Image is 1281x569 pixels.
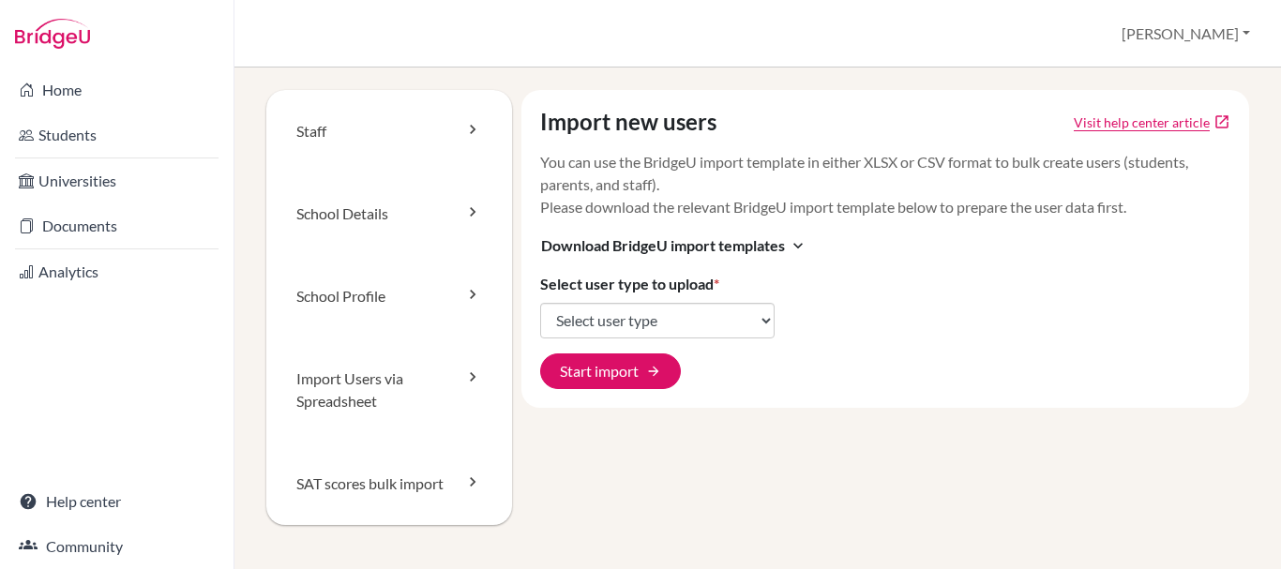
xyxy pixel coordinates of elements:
label: Select user type to upload [540,273,719,295]
a: Documents [4,207,230,245]
a: Community [4,528,230,565]
button: Download BridgeU import templatesexpand_more [540,233,808,258]
a: Home [4,71,230,109]
a: School Details [266,172,512,255]
a: Analytics [4,253,230,291]
button: [PERSON_NAME] [1113,16,1258,52]
span: Download BridgeU import templates [541,234,785,257]
i: expand_more [789,236,807,255]
a: School Profile [266,255,512,337]
a: Help center [4,483,230,520]
a: Staff [266,90,512,172]
a: SAT scores bulk import [266,442,512,525]
a: Import Users via Spreadsheet [266,337,512,442]
span: arrow_forward [646,364,661,379]
a: Students [4,116,230,154]
a: open_in_new [1213,113,1230,130]
img: Bridge-U [15,19,90,49]
a: Click to open Tracking student registration article in a new tab [1074,112,1210,132]
h4: Import new users [540,109,716,136]
a: Universities [4,162,230,200]
p: You can use the BridgeU import template in either XLSX or CSV format to bulk create users (studen... [540,151,1230,218]
button: Start import [540,353,681,389]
